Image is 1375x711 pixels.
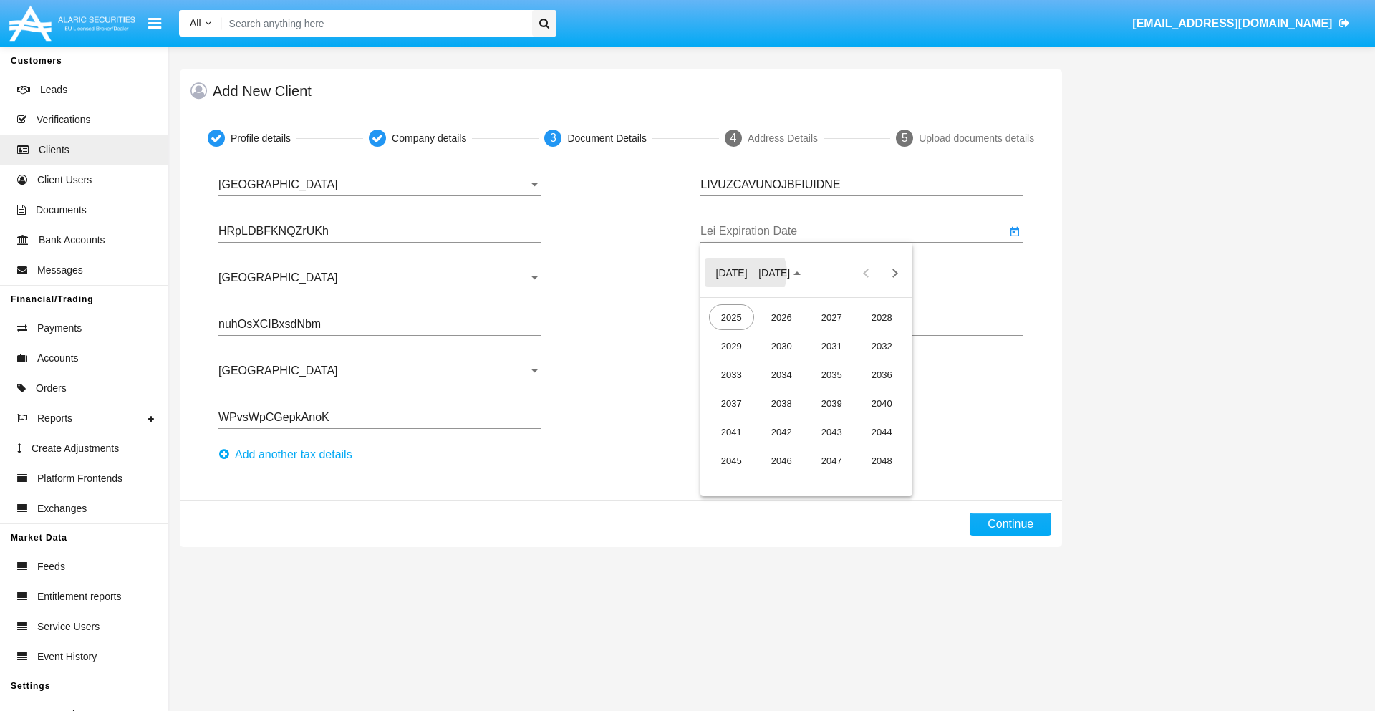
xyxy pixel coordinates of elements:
div: 2048 [859,448,904,473]
button: Previous 20 years [851,258,880,287]
div: 2033 [709,362,754,387]
div: 2028 [859,304,904,330]
div: 2042 [759,419,804,445]
td: 2027 [806,303,857,332]
td: 2038 [756,389,806,417]
td: 2035 [806,360,857,389]
div: 2038 [759,390,804,416]
div: 2031 [809,333,854,359]
td: 2039 [806,389,857,417]
div: 2041 [709,419,754,445]
button: Choose date [705,258,813,287]
td: 2029 [706,332,756,360]
td: 2034 [756,360,806,389]
div: 2026 [759,304,804,330]
td: 2044 [857,417,907,446]
td: 2025 [706,303,756,332]
td: 2042 [756,417,806,446]
td: 2032 [857,332,907,360]
td: 2030 [756,332,806,360]
div: 2029 [709,333,754,359]
div: 2043 [809,419,854,445]
td: 2026 [756,303,806,332]
div: 2035 [809,362,854,387]
div: 2036 [859,362,904,387]
td: 2031 [806,332,857,360]
div: 2044 [859,419,904,445]
td: 2043 [806,417,857,446]
div: 2046 [759,448,804,473]
div: 2047 [809,448,854,473]
div: 2034 [759,362,804,387]
td: 2028 [857,303,907,332]
td: 2047 [806,446,857,475]
td: 2046 [756,446,806,475]
div: 2039 [809,390,854,416]
td: 2036 [857,360,907,389]
div: 2040 [859,390,904,416]
button: Next 20 years [880,258,909,287]
div: 2032 [859,333,904,359]
td: 2033 [706,360,756,389]
div: 2027 [809,304,854,330]
td: 2048 [857,446,907,475]
td: 2041 [706,417,756,446]
td: 2037 [706,389,756,417]
div: 2037 [709,390,754,416]
div: 2025 [709,304,754,330]
td: 2045 [706,446,756,475]
div: 2045 [709,448,754,473]
div: 2030 [759,333,804,359]
td: 2040 [857,389,907,417]
span: [DATE] – [DATE] [716,268,791,279]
